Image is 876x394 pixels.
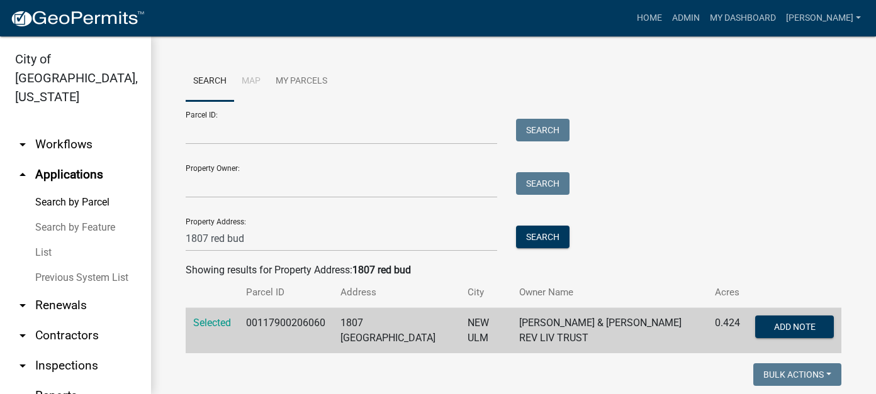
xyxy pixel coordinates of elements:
[516,226,570,248] button: Search
[333,278,460,307] th: Address
[352,264,411,276] strong: 1807 red bud
[15,167,30,182] i: arrow_drop_up
[781,6,866,30] a: [PERSON_NAME]
[512,308,707,354] td: [PERSON_NAME] & [PERSON_NAME] REV LIV TRUST
[516,119,570,141] button: Search
[755,315,834,338] button: Add Note
[186,62,234,102] a: Search
[773,322,815,332] span: Add Note
[193,317,231,329] a: Selected
[15,358,30,373] i: arrow_drop_down
[239,278,333,307] th: Parcel ID
[667,6,705,30] a: Admin
[707,308,748,354] td: 0.424
[512,278,707,307] th: Owner Name
[186,263,841,278] div: Showing results for Property Address:
[705,6,781,30] a: My Dashboard
[516,172,570,195] button: Search
[460,278,512,307] th: City
[15,137,30,152] i: arrow_drop_down
[268,62,335,102] a: My Parcels
[753,363,841,386] button: Bulk Actions
[707,278,748,307] th: Acres
[15,298,30,313] i: arrow_drop_down
[15,328,30,343] i: arrow_drop_down
[239,308,333,354] td: 00117900206060
[333,308,460,354] td: 1807 [GEOGRAPHIC_DATA]
[460,308,512,354] td: NEW ULM
[632,6,667,30] a: Home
